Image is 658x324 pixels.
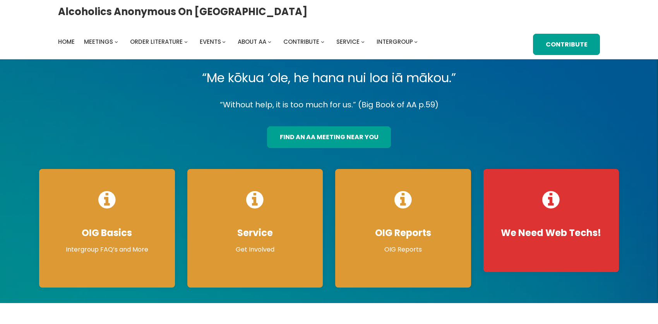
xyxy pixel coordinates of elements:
[195,245,315,254] p: Get Involved
[58,3,308,21] a: Alcoholics Anonymous on [GEOGRAPHIC_DATA]
[115,40,118,43] button: Meetings submenu
[283,38,319,46] span: Contribute
[58,36,75,47] a: Home
[222,40,226,43] button: Events submenu
[33,67,625,89] p: “Me kōkua ‘ole, he hana nui loa iā mākou.”
[33,98,625,112] p: “Without help, it is too much for us.” (Big Book of AA p.59)
[200,36,221,47] a: Events
[200,38,221,46] span: Events
[47,245,167,254] p: Intergroup FAQ’s and More
[321,40,324,43] button: Contribute submenu
[130,38,183,46] span: Order Literature
[533,34,600,55] a: Contribute
[238,36,266,47] a: About AA
[414,40,418,43] button: Intergroup submenu
[84,38,113,46] span: Meetings
[238,38,266,46] span: About AA
[336,38,360,46] span: Service
[47,227,167,239] h4: OIG Basics
[377,38,413,46] span: Intergroup
[195,227,315,239] h4: Service
[58,36,420,47] nav: Intergroup
[491,227,612,239] h4: We Need Web Techs!
[184,40,188,43] button: Order Literature submenu
[336,36,360,47] a: Service
[268,40,271,43] button: About AA submenu
[361,40,365,43] button: Service submenu
[267,126,391,148] a: find an aa meeting near you
[343,227,463,239] h4: OIG Reports
[377,36,413,47] a: Intergroup
[84,36,113,47] a: Meetings
[58,38,75,46] span: Home
[283,36,319,47] a: Contribute
[343,245,463,254] p: OIG Reports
